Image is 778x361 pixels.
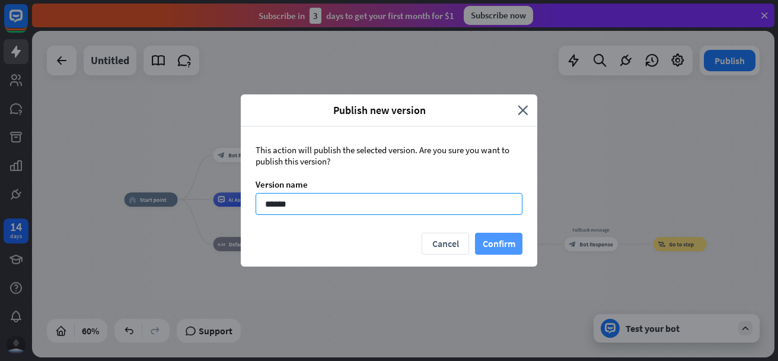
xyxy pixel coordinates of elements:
[475,233,522,255] button: Confirm
[256,179,522,190] div: Version name
[9,5,45,40] button: Open LiveChat chat widget
[256,144,522,167] div: This action will publish the selected version. Are you sure you want to publish this version?
[250,103,509,117] span: Publish new version
[422,233,469,255] button: Cancel
[518,103,528,117] i: close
